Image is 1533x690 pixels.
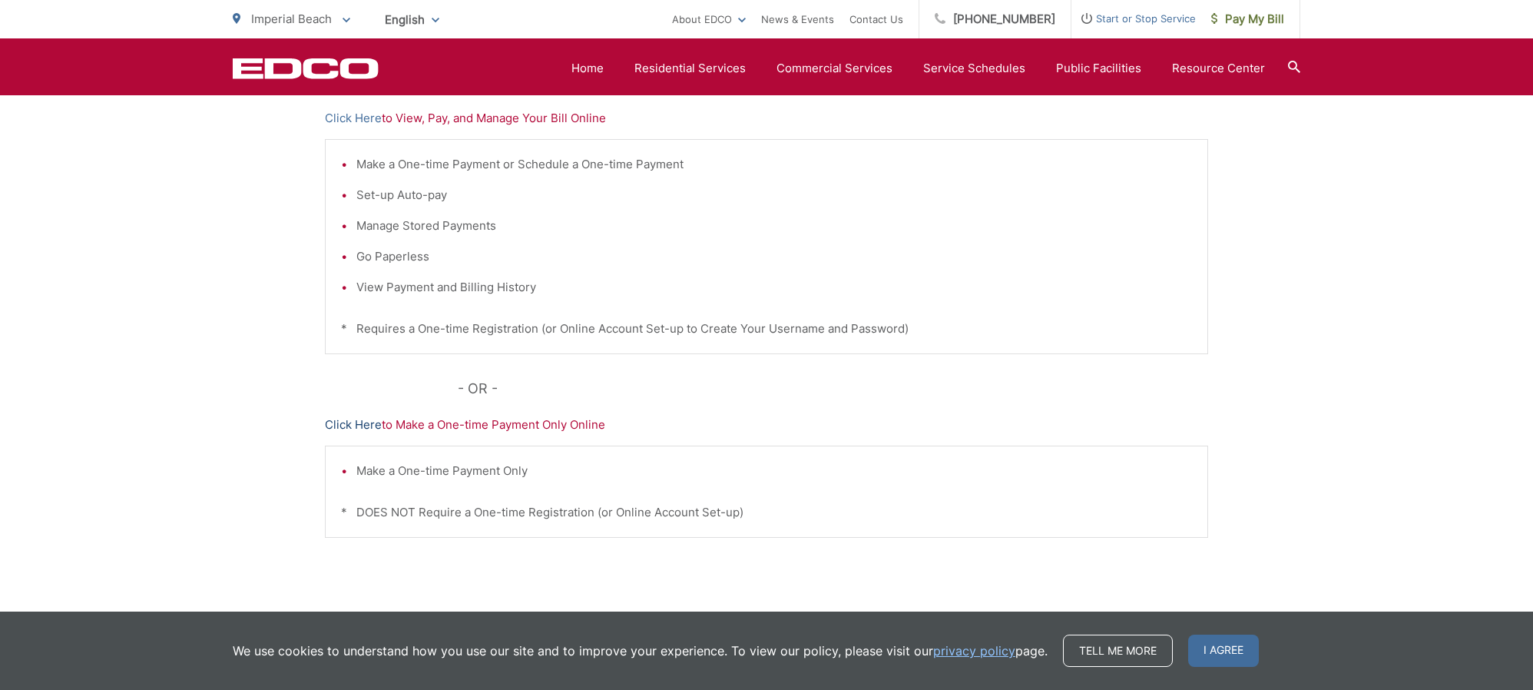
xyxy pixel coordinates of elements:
a: Commercial Services [776,59,892,78]
a: Home [571,59,604,78]
a: Residential Services [634,59,746,78]
p: - OR - [458,377,1209,400]
span: English [373,6,451,33]
span: I agree [1188,635,1259,667]
a: privacy policy [933,642,1015,660]
p: to Make a One-time Payment Only Online [325,416,1208,434]
a: Resource Center [1172,59,1265,78]
a: About EDCO [672,10,746,28]
span: Pay My Bill [1211,10,1284,28]
a: EDCD logo. Return to the homepage. [233,58,379,79]
p: * Requires a One-time Registration (or Online Account Set-up to Create Your Username and Password) [341,320,1192,338]
li: Make a One-time Payment Only [356,462,1192,480]
a: Tell me more [1063,635,1173,667]
li: Make a One-time Payment or Schedule a One-time Payment [356,155,1192,174]
li: View Payment and Billing History [356,278,1192,297]
a: Public Facilities [1056,59,1141,78]
p: * DOES NOT Require a One-time Registration (or Online Account Set-up) [341,503,1192,522]
li: Go Paperless [356,247,1192,266]
a: Click Here [325,416,382,434]
li: Set-up Auto-pay [356,186,1192,204]
p: We use cookies to understand how you use our site and to improve your experience. To view our pol... [233,642,1048,660]
a: News & Events [761,10,834,28]
p: to View, Pay, and Manage Your Bill Online [325,109,1208,128]
span: Imperial Beach [251,12,332,26]
li: Manage Stored Payments [356,217,1192,235]
a: Service Schedules [923,59,1025,78]
a: Contact Us [849,10,903,28]
a: Click Here [325,109,382,128]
